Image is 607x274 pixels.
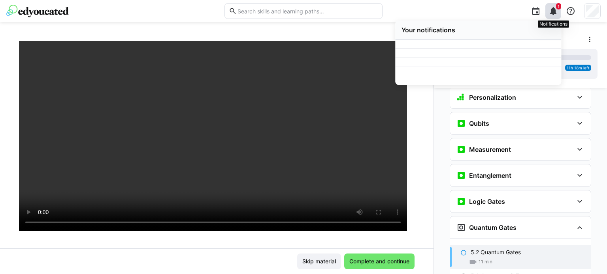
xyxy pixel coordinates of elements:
[538,21,569,28] div: Notifications
[469,198,505,205] h3: Logic Gates
[344,253,415,269] button: Complete and continue
[469,171,511,179] h3: Entanglement
[469,119,489,127] h3: Qubits
[402,26,555,34] div: Your notifications
[471,248,521,256] p: 5.2 Quantum Gates
[567,65,590,70] span: 11h 18m left
[479,259,492,265] span: 11 min
[297,253,341,269] button: Skip material
[469,145,511,153] h3: Measurement
[237,7,378,15] input: Search skills and learning paths…
[301,257,337,265] span: Skip material
[558,4,560,9] span: 1
[469,93,516,101] h3: Personalization
[469,224,517,231] h3: Quantum Gates
[348,257,411,265] span: Complete and continue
